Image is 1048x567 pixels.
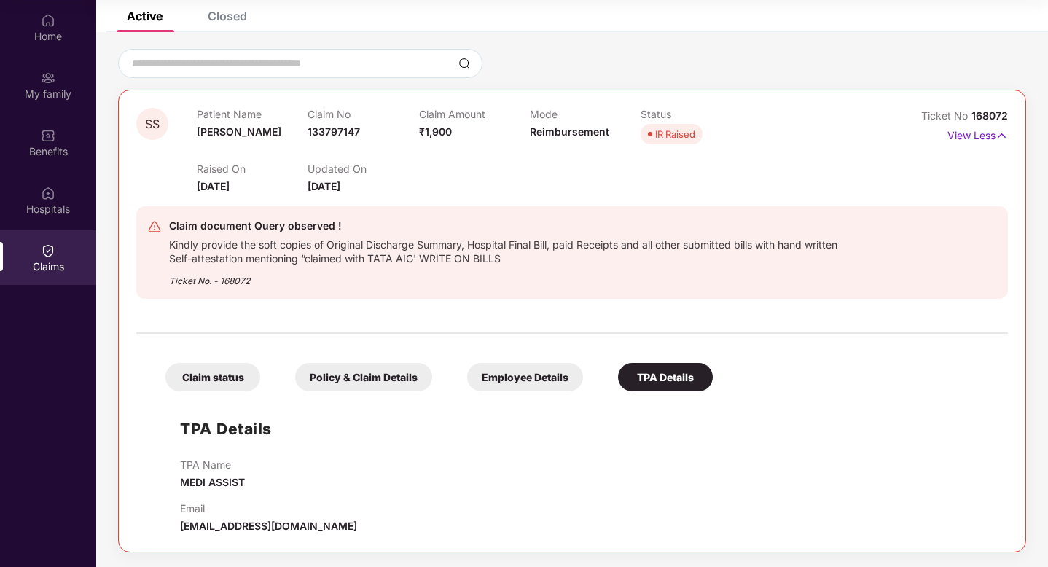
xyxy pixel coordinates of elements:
[197,108,308,120] p: Patient Name
[197,180,230,192] span: [DATE]
[530,108,641,120] p: Mode
[41,243,55,258] img: svg+xml;base64,PHN2ZyBpZD0iQ2xhaW0iIHhtbG5zPSJodHRwOi8vd3d3LnczLm9yZy8yMDAwL3N2ZyIgd2lkdGg9IjIwIi...
[308,180,340,192] span: [DATE]
[147,219,162,234] img: svg+xml;base64,PHN2ZyB4bWxucz0iaHR0cDovL3d3dy53My5vcmcvMjAwMC9zdmciIHdpZHRoPSIyNCIgaGVpZ2h0PSIyNC...
[145,118,160,130] span: SS
[41,71,55,85] img: svg+xml;base64,PHN2ZyB3aWR0aD0iMjAiIGhlaWdodD0iMjAiIHZpZXdCb3g9IjAgMCAyMCAyMCIgZmlsbD0ibm9uZSIgeG...
[308,163,418,175] p: Updated On
[197,163,308,175] p: Raised On
[458,58,470,69] img: svg+xml;base64,PHN2ZyBpZD0iU2VhcmNoLTMyeDMyIiB4bWxucz0iaHR0cDovL3d3dy53My5vcmcvMjAwMC9zdmciIHdpZH...
[530,125,609,138] span: Reimbursement
[971,109,1008,122] span: 168072
[996,128,1008,144] img: svg+xml;base64,PHN2ZyB4bWxucz0iaHR0cDovL3d3dy53My5vcmcvMjAwMC9zdmciIHdpZHRoPSIxNyIgaGVpZ2h0PSIxNy...
[180,417,272,441] h1: TPA Details
[655,127,695,141] div: IR Raised
[467,363,583,391] div: Employee Details
[41,128,55,143] img: svg+xml;base64,PHN2ZyBpZD0iQmVuZWZpdHMiIHhtbG5zPSJodHRwOi8vd3d3LnczLm9yZy8yMDAwL3N2ZyIgd2lkdGg9Ij...
[180,458,245,471] p: TPA Name
[197,125,281,138] span: [PERSON_NAME]
[308,108,418,120] p: Claim No
[618,363,713,391] div: TPA Details
[180,520,357,532] span: [EMAIL_ADDRESS][DOMAIN_NAME]
[165,363,260,391] div: Claim status
[180,502,357,515] p: Email
[308,125,360,138] span: 133797147
[419,108,530,120] p: Claim Amount
[127,9,163,23] div: Active
[641,108,751,120] p: Status
[419,125,452,138] span: ₹1,900
[169,235,856,265] div: Kindly provide the soft copies of Original Discharge Summary, Hospital Final Bill, paid Receipts ...
[208,9,247,23] div: Closed
[295,363,432,391] div: Policy & Claim Details
[169,265,856,288] div: Ticket No. - 168072
[41,186,55,200] img: svg+xml;base64,PHN2ZyBpZD0iSG9zcGl0YWxzIiB4bWxucz0iaHR0cDovL3d3dy53My5vcmcvMjAwMC9zdmciIHdpZHRoPS...
[41,13,55,28] img: svg+xml;base64,PHN2ZyBpZD0iSG9tZSIgeG1sbnM9Imh0dHA6Ly93d3cudzMub3JnLzIwMDAvc3ZnIiB3aWR0aD0iMjAiIG...
[921,109,971,122] span: Ticket No
[169,217,856,235] div: Claim document Query observed !
[180,476,245,488] span: MEDI ASSIST
[947,124,1008,144] p: View Less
